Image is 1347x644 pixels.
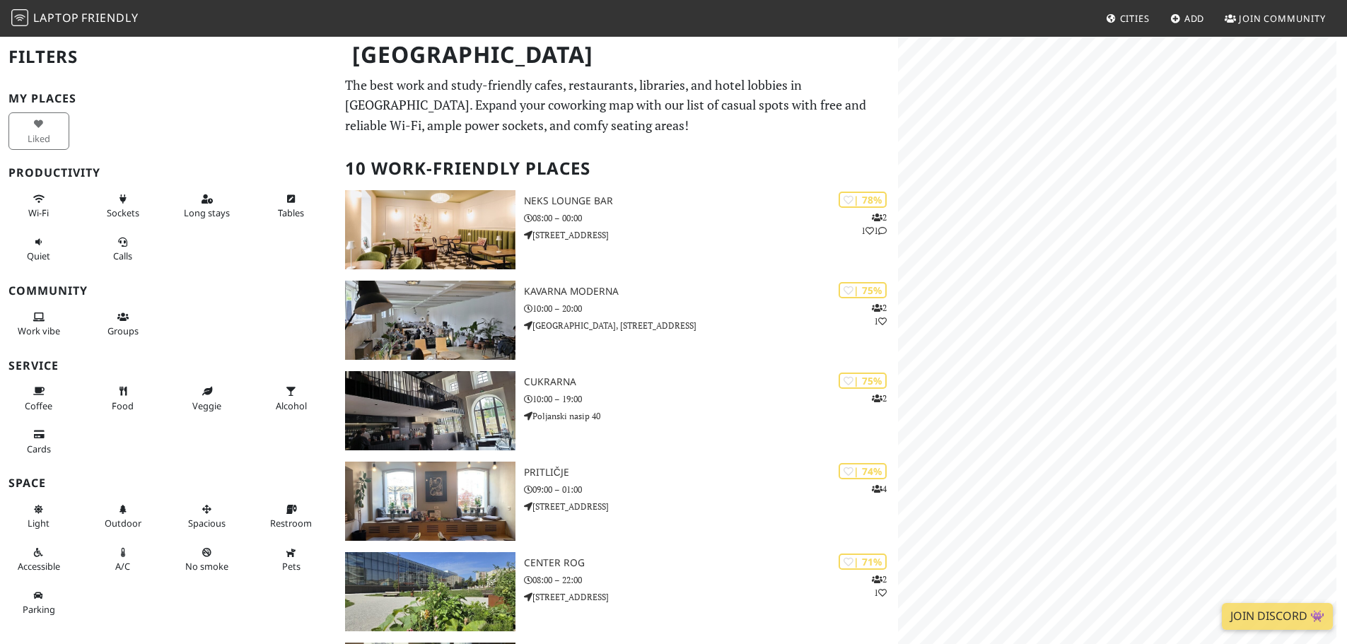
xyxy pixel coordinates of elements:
button: Spacious [177,498,238,535]
button: Long stays [177,187,238,225]
h3: Community [8,284,328,298]
span: Cities [1120,12,1150,25]
p: 4 [872,482,887,496]
img: Kavarna Moderna [345,281,515,360]
p: 2 [872,392,887,405]
span: Add [1184,12,1205,25]
span: Video/audio calls [113,250,132,262]
span: Food [112,399,134,412]
p: 2 1 1 [861,211,887,238]
button: Sockets [93,187,153,225]
div: | 75% [839,373,887,389]
span: Outdoor area [105,517,141,529]
h3: Service [8,359,328,373]
a: Kavarna Moderna | 75% 21 Kavarna Moderna 10:00 – 20:00 [GEOGRAPHIC_DATA], [STREET_ADDRESS] [337,281,898,360]
p: 10:00 – 19:00 [524,392,898,406]
button: No smoke [177,541,238,578]
a: Neks Lounge Bar | 78% 211 Neks Lounge Bar 08:00 – 00:00 [STREET_ADDRESS] [337,190,898,269]
span: Accessible [18,560,60,573]
span: Laptop [33,10,79,25]
span: Power sockets [107,206,139,219]
h2: Filters [8,35,328,78]
img: LaptopFriendly [11,9,28,26]
h3: Cukrarna [524,376,898,388]
span: Coffee [25,399,52,412]
a: Join Discord 👾 [1222,603,1333,630]
p: [STREET_ADDRESS] [524,590,898,604]
div: | 75% [839,282,887,298]
span: Group tables [107,324,139,337]
button: Outdoor [93,498,153,535]
a: LaptopFriendly LaptopFriendly [11,6,139,31]
div: | 78% [839,192,887,208]
span: Smoke free [185,560,228,573]
a: Pritličje | 74% 4 Pritličje 09:00 – 01:00 [STREET_ADDRESS] [337,462,898,541]
p: Poljanski nasip 40 [524,409,898,423]
img: Neks Lounge Bar [345,190,515,269]
h3: Pritličje [524,467,898,479]
span: Credit cards [27,443,51,455]
p: 08:00 – 22:00 [524,573,898,587]
button: Quiet [8,230,69,268]
a: Add [1165,6,1211,31]
button: Work vibe [8,305,69,343]
span: Parking [23,603,55,616]
div: | 74% [839,463,887,479]
a: Cities [1100,6,1155,31]
img: Center Rog [345,552,515,631]
p: 09:00 – 01:00 [524,483,898,496]
span: Restroom [270,517,312,529]
button: Wi-Fi [8,187,69,225]
p: 2 1 [872,573,887,599]
span: Quiet [27,250,50,262]
p: 08:00 – 00:00 [524,211,898,225]
span: Stable Wi-Fi [28,206,49,219]
a: Join Community [1219,6,1331,31]
h2: 10 Work-Friendly Places [345,147,890,190]
p: The best work and study-friendly cafes, restaurants, libraries, and hotel lobbies in [GEOGRAPHIC_... [345,75,890,136]
button: Parking [8,584,69,621]
button: Calls [93,230,153,268]
p: [GEOGRAPHIC_DATA], [STREET_ADDRESS] [524,319,898,332]
button: Veggie [177,380,238,417]
button: Tables [261,187,322,225]
span: Long stays [184,206,230,219]
span: Air conditioned [115,560,130,573]
p: [STREET_ADDRESS] [524,228,898,242]
h1: [GEOGRAPHIC_DATA] [341,35,895,74]
button: Pets [261,541,322,578]
h3: Productivity [8,166,328,180]
a: Cukrarna | 75% 2 Cukrarna 10:00 – 19:00 Poljanski nasip 40 [337,371,898,450]
span: Natural light [28,517,49,529]
button: Groups [93,305,153,343]
a: Center Rog | 71% 21 Center Rog 08:00 – 22:00 [STREET_ADDRESS] [337,552,898,631]
p: [STREET_ADDRESS] [524,500,898,513]
img: Cukrarna [345,371,515,450]
button: Cards [8,423,69,460]
button: Food [93,380,153,417]
h3: Space [8,476,328,490]
span: People working [18,324,60,337]
button: A/C [93,541,153,578]
h3: Neks Lounge Bar [524,195,898,207]
span: Alcohol [276,399,307,412]
button: Restroom [261,498,322,535]
span: Veggie [192,399,221,412]
span: Friendly [81,10,138,25]
img: Pritličje [345,462,515,541]
p: 10:00 – 20:00 [524,302,898,315]
span: Join Community [1239,12,1326,25]
h3: Kavarna Moderna [524,286,898,298]
h3: Center Rog [524,557,898,569]
button: Coffee [8,380,69,417]
h3: My Places [8,92,328,105]
button: Light [8,498,69,535]
span: Work-friendly tables [278,206,304,219]
button: Alcohol [261,380,322,417]
span: Pet friendly [282,560,301,573]
div: | 71% [839,554,887,570]
p: 2 1 [872,301,887,328]
button: Accessible [8,541,69,578]
span: Spacious [188,517,226,529]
